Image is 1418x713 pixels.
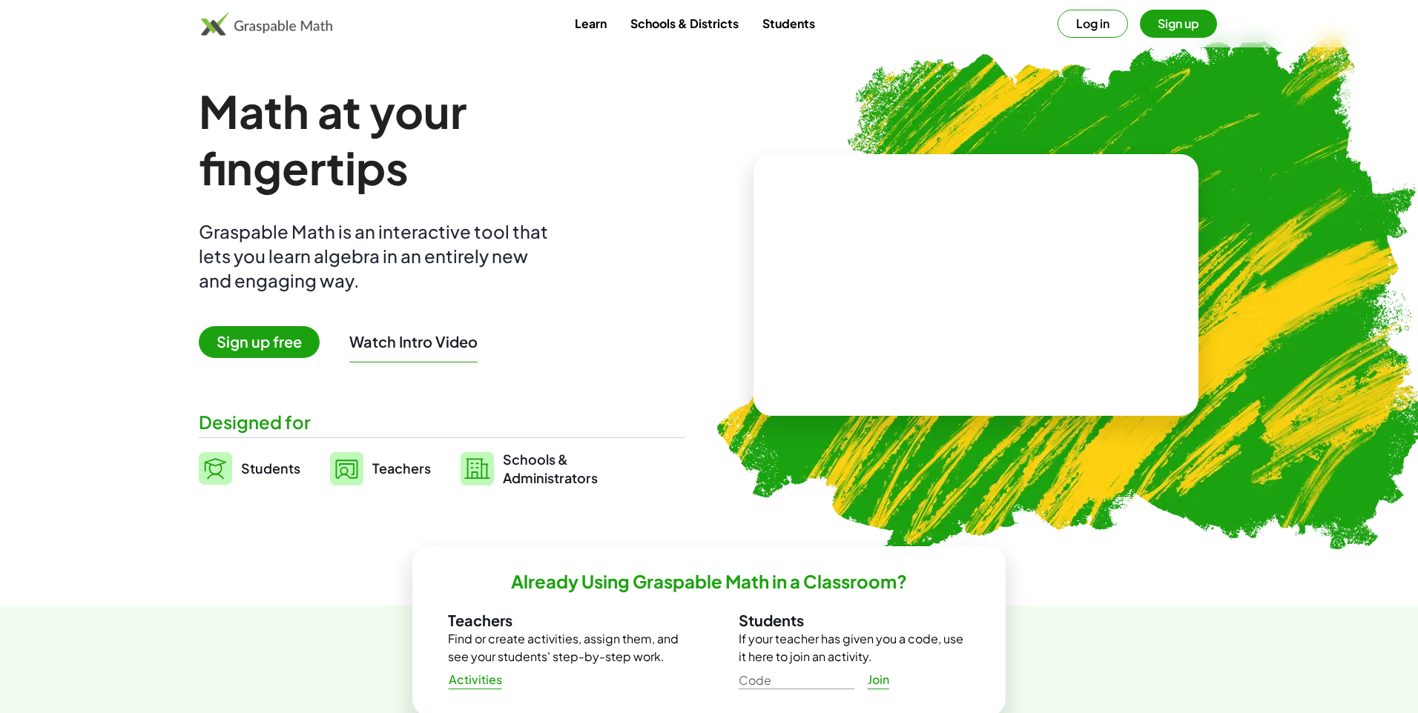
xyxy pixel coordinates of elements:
[854,666,902,693] a: Join
[241,460,300,477] span: Students
[199,83,670,196] h1: Math at your fingertips
[751,10,827,37] a: Students
[461,450,598,487] a: Schools &Administrators
[330,450,431,487] a: Teachers
[448,611,679,630] h3: Teachers
[461,452,494,485] img: svg%3e
[739,630,970,666] p: If your teacher has given you a code, use it here to join an activity.
[199,219,555,293] div: Graspable Math is an interactive tool that lets you learn algebra in an entirely new and engaging...
[349,332,478,351] button: Watch Intro Video
[865,230,1087,341] video: What is this? This is dynamic math notation. Dynamic math notation plays a central role in how Gr...
[199,452,232,485] img: svg%3e
[330,452,363,485] img: svg%3e
[436,666,514,693] a: Activities
[448,630,679,666] p: Find or create activities, assign them, and see your students' step-by-step work.
[867,672,889,688] span: Join
[448,672,502,688] span: Activities
[619,10,751,37] a: Schools & Districts
[199,450,300,487] a: Students
[563,10,619,37] a: Learn
[511,570,907,593] h2: Already Using Graspable Math in a Classroom?
[199,326,320,358] span: Sign up free
[739,611,970,630] h3: Students
[503,450,598,487] span: Schools & Administrators
[199,410,685,434] div: Designed for
[1058,10,1128,38] button: Log in
[1140,10,1217,38] button: Sign up
[372,460,431,477] span: Teachers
